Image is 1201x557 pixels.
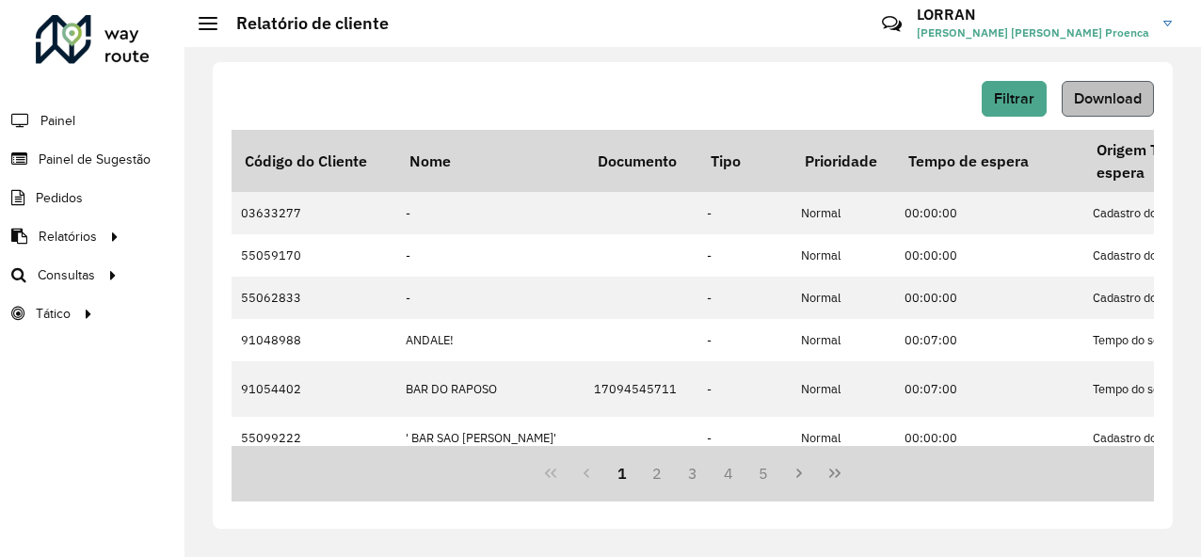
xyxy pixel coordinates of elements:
td: Normal [792,234,895,277]
span: Painel de Sugestão [39,150,151,169]
td: 91048988 [232,319,396,361]
button: 3 [675,455,711,491]
td: 55099222 [232,417,396,459]
button: 4 [711,455,746,491]
td: 55059170 [232,234,396,277]
h3: LORRAN [917,6,1149,24]
span: [PERSON_NAME] [PERSON_NAME] Proenca [917,24,1149,41]
td: ANDALE! [396,319,584,361]
td: 03633277 [232,192,396,234]
button: 2 [639,455,675,491]
td: 91054402 [232,361,396,416]
th: Tipo [697,130,792,192]
td: 00:00:00 [895,192,1083,234]
td: Normal [792,192,895,234]
td: Normal [792,319,895,361]
th: Nome [396,130,584,192]
td: 55062833 [232,277,396,319]
td: Normal [792,361,895,416]
span: Relatórios [39,227,97,247]
th: Código do Cliente [232,130,396,192]
td: 17094545711 [584,361,697,416]
button: Last Page [817,455,853,491]
button: Download [1062,81,1154,117]
td: - [396,192,584,234]
td: 00:07:00 [895,319,1083,361]
td: Normal [792,417,895,459]
td: - [396,277,584,319]
th: Tempo de espera [895,130,1083,192]
td: - [396,234,584,277]
h2: Relatório de cliente [217,13,389,34]
th: Prioridade [792,130,895,192]
td: - [697,417,792,459]
td: - [697,361,792,416]
span: Download [1074,90,1142,106]
button: 5 [746,455,782,491]
span: Consultas [38,265,95,285]
span: Filtrar [994,90,1034,106]
th: Documento [584,130,697,192]
td: ' BAR SAO [PERSON_NAME]' [396,417,584,459]
button: Next Page [781,455,817,491]
td: - [697,277,792,319]
td: - [697,234,792,277]
td: 00:00:00 [895,417,1083,459]
a: Contato Rápido [872,4,912,44]
td: 00:07:00 [895,361,1083,416]
span: Pedidos [36,188,83,208]
td: 00:00:00 [895,277,1083,319]
td: BAR DO RAPOSO [396,361,584,416]
td: - [697,319,792,361]
td: 00:00:00 [895,234,1083,277]
span: Tático [36,304,71,324]
button: 1 [604,455,640,491]
td: - [697,192,792,234]
td: Normal [792,277,895,319]
span: Painel [40,111,75,131]
button: Filtrar [982,81,1047,117]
